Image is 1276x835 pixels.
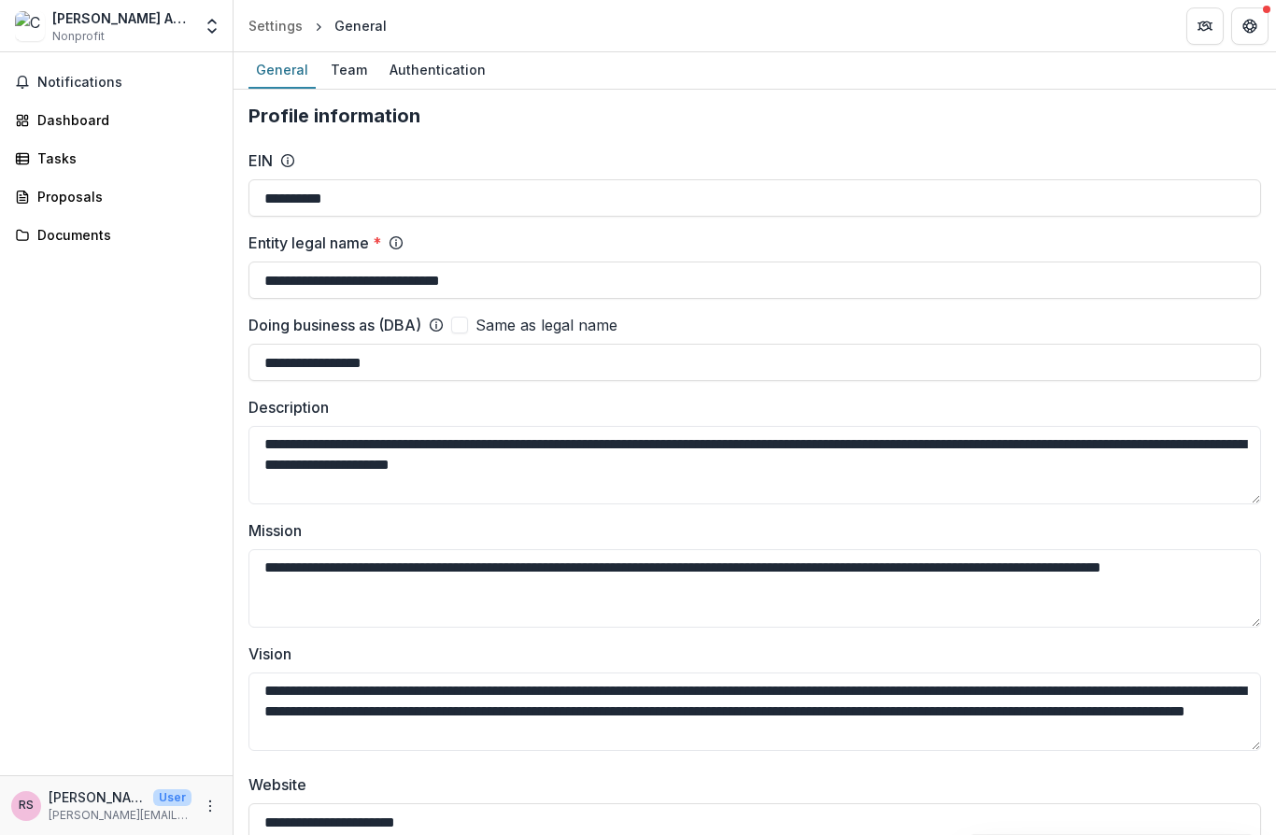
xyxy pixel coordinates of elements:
[199,7,225,45] button: Open entity switcher
[382,56,493,83] div: Authentication
[153,789,191,806] p: User
[37,187,210,206] div: Proposals
[7,67,225,97] button: Notifications
[1231,7,1269,45] button: Get Help
[334,16,387,35] div: General
[7,181,225,212] a: Proposals
[248,149,273,172] label: EIN
[248,643,1250,665] label: Vision
[37,149,210,168] div: Tasks
[248,519,1250,542] label: Mission
[7,105,225,135] a: Dashboard
[37,110,210,130] div: Dashboard
[7,219,225,250] a: Documents
[7,143,225,174] a: Tasks
[37,225,210,245] div: Documents
[37,75,218,91] span: Notifications
[241,12,310,39] a: Settings
[248,232,381,254] label: Entity legal name
[199,795,221,817] button: More
[52,28,105,45] span: Nonprofit
[19,800,34,812] div: Rachel Schneider
[382,52,493,89] a: Authentication
[248,314,421,336] label: Doing business as (DBA)
[323,56,375,83] div: Team
[52,8,191,28] div: [PERSON_NAME] Agricultural Center Inc
[15,11,45,41] img: Chester Agricultural Center Inc
[1186,7,1224,45] button: Partners
[475,314,617,336] span: Same as legal name
[248,52,316,89] a: General
[248,396,1250,418] label: Description
[248,105,1261,127] h2: Profile information
[248,56,316,83] div: General
[49,807,191,824] p: [PERSON_NAME][EMAIL_ADDRESS][DOMAIN_NAME]
[241,12,394,39] nav: breadcrumb
[49,787,146,807] p: [PERSON_NAME]
[248,773,1250,796] label: Website
[248,16,303,35] div: Settings
[323,52,375,89] a: Team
